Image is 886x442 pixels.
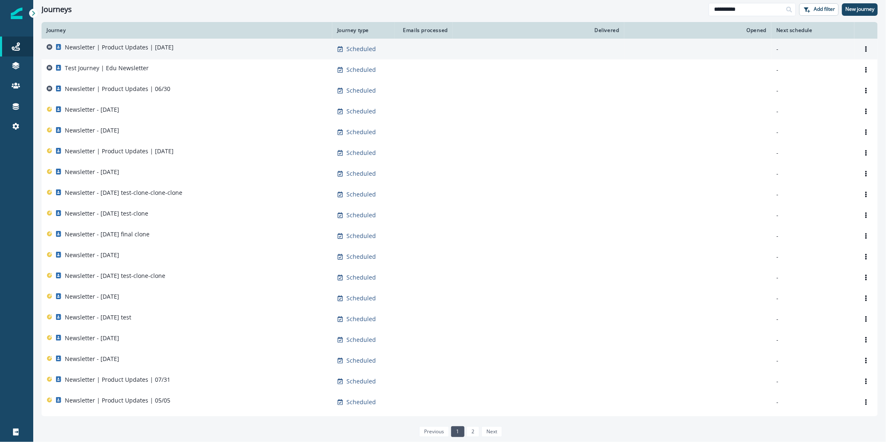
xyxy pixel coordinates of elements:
a: Newsletter - [DATE]Scheduled--Options [42,329,878,350]
p: Newsletter - [DATE] [65,168,119,176]
div: Journey type [337,27,390,34]
p: - [776,128,849,136]
button: Options [859,147,873,159]
p: Scheduled [346,377,376,386]
a: Page 1 is your current page [451,426,464,437]
button: Options [859,43,873,55]
button: Options [859,396,873,408]
a: Newsletter | Product Updates | 06/30Scheduled--Options [42,80,878,101]
a: Newsletter - [DATE]Scheduled--Options [42,246,878,267]
p: Scheduled [346,66,376,74]
p: Scheduled [346,86,376,95]
p: Newsletter - [DATE] test [65,313,131,322]
button: Options [859,209,873,221]
a: Newsletter - [DATE]Scheduled--Options [42,101,878,122]
a: Newsletter | Product Updates | 05/05Scheduled--Options [42,392,878,413]
a: Newsletter - [DATE] test-clone-clone-cloneScheduled--Options [42,184,878,205]
button: Options [859,271,873,284]
p: - [776,190,849,199]
p: - [776,66,849,74]
button: New journey [842,3,878,16]
p: - [776,211,849,219]
button: Options [859,354,873,367]
ul: Pagination [417,426,503,437]
p: Newsletter | Product Updates | [DATE] [65,43,174,52]
p: Newsletter | Product Updates | 07/31 [65,376,170,384]
h1: Journeys [42,5,72,14]
button: Options [859,64,873,76]
div: Delivered [458,27,619,34]
a: Newsletter | Product Updates | 07/31Scheduled--Options [42,371,878,392]
a: Newsletter - [DATE]Scheduled--Options [42,288,878,309]
a: Newsletter - [DATE] testScheduled--Options [42,309,878,329]
a: Newsletter | Product Updates | [DATE]Scheduled--Options [42,142,878,163]
a: Newsletter | Product Updates | [DATE]Scheduled--Options [42,39,878,59]
a: Newsletter - [DATE] final cloneScheduled--Options [42,226,878,246]
button: Options [859,375,873,388]
p: - [776,253,849,261]
p: Newsletter - [DATE] [65,126,119,135]
p: Newsletter - [DATE] [65,106,119,114]
p: Scheduled [346,356,376,365]
div: Journey [47,27,327,34]
p: - [776,232,849,240]
button: Options [859,126,873,138]
button: Options [859,250,873,263]
p: - [776,45,849,53]
p: - [776,336,849,344]
button: Options [859,292,873,304]
p: Test Journey | Edu Newsletter [65,64,149,72]
p: - [776,107,849,115]
p: Newsletter - [DATE] [65,292,119,301]
p: - [776,377,849,386]
p: Scheduled [346,315,376,323]
img: Inflection [11,7,22,19]
p: Newsletter | Product Updates | [DATE] [65,147,174,155]
button: Options [859,167,873,180]
p: - [776,315,849,323]
p: Newsletter | Product Updates | 05/05 [65,396,170,405]
p: Scheduled [346,149,376,157]
p: Scheduled [346,253,376,261]
div: Emails processed [400,27,448,34]
p: - [776,169,849,178]
p: - [776,273,849,282]
a: Next page [481,426,502,437]
a: Newsletter - [DATE]Scheduled--Options [42,163,878,184]
p: Scheduled [346,190,376,199]
p: Scheduled [346,232,376,240]
p: Newsletter - [DATE] [65,355,119,363]
div: Next schedule [776,27,849,34]
p: Scheduled [346,211,376,219]
button: Options [859,334,873,346]
p: Scheduled [346,336,376,344]
button: Options [859,188,873,201]
a: Test Journey | Edu NewsletterScheduled--Options [42,59,878,80]
p: Newsletter - [DATE] test-clone [65,209,148,218]
p: Scheduled [346,398,376,406]
button: Options [859,105,873,118]
a: Page 2 [466,426,479,437]
a: Newsletter - Apri 4Scheduled--Options [42,413,878,433]
div: Opened [629,27,766,34]
button: Add filter [799,3,839,16]
p: Scheduled [346,45,376,53]
p: Newsletter - [DATE] test-clone-clone-clone [65,189,182,197]
p: Newsletter - [DATE] [65,334,119,342]
p: Newsletter - [DATE] [65,251,119,259]
button: Options [859,84,873,97]
p: - [776,356,849,365]
p: Scheduled [346,169,376,178]
p: Add filter [814,6,835,12]
p: - [776,294,849,302]
p: - [776,149,849,157]
a: Newsletter - [DATE]Scheduled--Options [42,350,878,371]
p: Newsletter - [DATE] test-clone-clone [65,272,165,280]
p: Newsletter - [DATE] final clone [65,230,150,238]
p: Scheduled [346,294,376,302]
button: Options [859,230,873,242]
p: Newsletter | Product Updates | 06/30 [65,85,170,93]
button: Options [859,313,873,325]
p: Scheduled [346,128,376,136]
p: Scheduled [346,273,376,282]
